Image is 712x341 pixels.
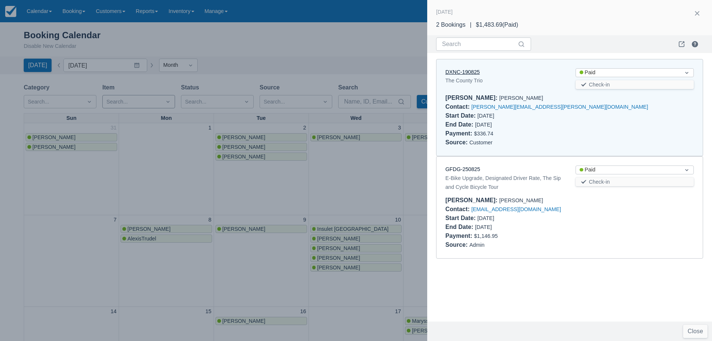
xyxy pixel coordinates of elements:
[445,242,469,248] div: Source :
[445,104,471,110] div: Contact :
[445,240,694,249] div: Admin
[683,166,690,174] span: Dropdown icon
[683,325,708,338] button: Close
[445,130,474,137] div: Payment :
[445,166,480,172] a: GFDG-250825
[445,111,564,120] div: [DATE]
[445,95,499,101] div: [PERSON_NAME] :
[436,7,453,16] div: [DATE]
[445,196,694,205] div: [PERSON_NAME]
[471,206,561,212] a: [EMAIL_ADDRESS][DOMAIN_NAME]
[445,174,564,191] div: E-Bike Upgrade, Designated Driver Rate, The Sip and Cycle Bicycle Tour
[445,138,694,147] div: Customer
[445,69,480,75] a: DXNC-190825
[445,139,469,145] div: Source :
[436,20,465,29] div: 2 Bookings
[445,197,499,203] div: [PERSON_NAME] :
[445,206,471,212] div: Contact :
[476,20,518,29] div: $1,483.69 ( Paid )
[445,232,694,240] div: $1,146.95
[445,129,694,138] div: $336.74
[576,177,694,186] button: Check-in
[445,214,564,223] div: [DATE]
[580,166,676,174] div: Paid
[442,37,516,51] input: Search
[580,69,676,77] div: Paid
[683,69,690,76] span: Dropdown icon
[445,223,564,232] div: [DATE]
[445,120,564,129] div: [DATE]
[445,94,694,102] div: [PERSON_NAME]
[445,233,474,239] div: Payment :
[445,76,564,85] div: The County Trio
[471,104,648,110] a: [PERSON_NAME][EMAIL_ADDRESS][PERSON_NAME][DOMAIN_NAME]
[465,20,476,29] div: |
[576,80,694,89] button: Check-in
[445,224,475,230] div: End Date :
[445,121,475,128] div: End Date :
[445,215,477,221] div: Start Date :
[445,112,477,119] div: Start Date :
